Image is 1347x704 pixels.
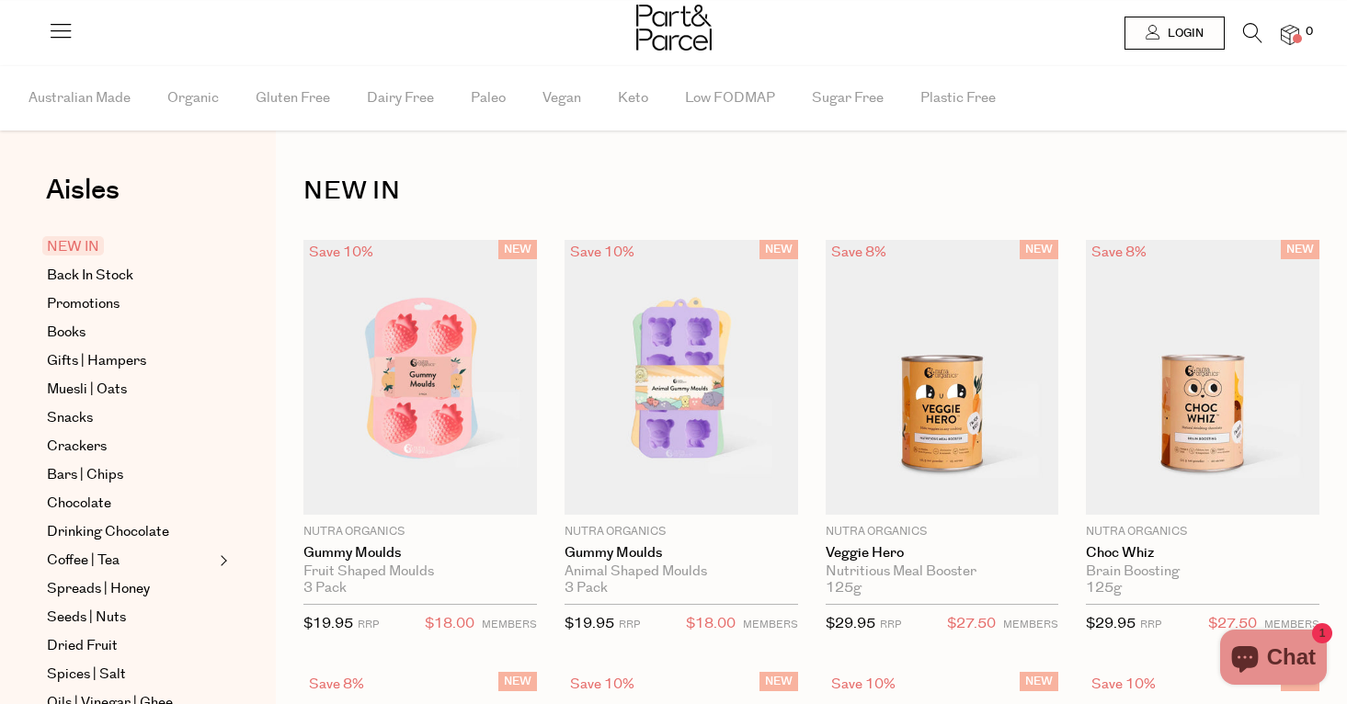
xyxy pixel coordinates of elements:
[47,436,107,458] span: Crackers
[47,578,214,600] a: Spreads | Honey
[303,563,537,580] div: Fruit Shaped Moulds
[303,672,370,697] div: Save 8%
[47,322,86,344] span: Books
[256,66,330,131] span: Gluten Free
[47,350,214,372] a: Gifts | Hampers
[1208,612,1257,636] span: $27.50
[47,293,120,315] span: Promotions
[619,618,640,631] small: RRP
[303,170,1319,212] h1: NEW IN
[1086,614,1136,633] span: $29.95
[1086,240,1152,265] div: Save 8%
[303,545,537,562] a: Gummy Moulds
[303,524,537,540] p: Nutra Organics
[47,550,120,572] span: Coffee | Tea
[1264,618,1319,631] small: MEMBERS
[47,265,133,287] span: Back In Stock
[303,240,379,265] div: Save 10%
[47,407,214,429] a: Snacks
[1086,580,1122,596] span: 125g
[167,66,219,131] span: Organic
[303,614,353,633] span: $19.95
[1215,630,1332,689] inbox-online-store-chat: Shopify online store chat
[1163,26,1204,41] span: Login
[471,66,506,131] span: Paleo
[565,545,798,562] a: Gummy Moulds
[47,521,214,543] a: Drinking Chocolate
[826,240,892,265] div: Save 8%
[1301,24,1318,40] span: 0
[498,672,537,691] span: NEW
[826,240,1059,516] img: Veggie Hero
[1086,240,1319,516] img: Choc Whiz
[42,236,104,255] span: NEW IN
[47,379,127,401] span: Muesli | Oats
[618,66,648,131] span: Keto
[482,618,537,631] small: MEMBERS
[1086,672,1161,697] div: Save 10%
[425,612,474,636] span: $18.00
[1086,563,1319,580] div: Brain Boosting
[565,240,640,265] div: Save 10%
[47,635,214,657] a: Dried Fruit
[47,664,214,686] a: Spices | Salt
[826,524,1059,540] p: Nutra Organics
[826,614,875,633] span: $29.95
[47,578,150,600] span: Spreads | Honey
[47,379,214,401] a: Muesli | Oats
[1020,672,1058,691] span: NEW
[215,550,228,572] button: Expand/Collapse Coffee | Tea
[303,240,537,516] img: Gummy Moulds
[47,350,146,372] span: Gifts | Hampers
[812,66,884,131] span: Sugar Free
[636,5,712,51] img: Part&Parcel
[1003,618,1058,631] small: MEMBERS
[47,464,214,486] a: Bars | Chips
[47,293,214,315] a: Promotions
[47,607,126,629] span: Seeds | Nuts
[47,322,214,344] a: Books
[565,563,798,580] div: Animal Shaped Moulds
[1086,524,1319,540] p: Nutra Organics
[1281,25,1299,44] a: 0
[29,66,131,131] span: Australian Made
[367,66,434,131] span: Dairy Free
[826,545,1059,562] a: Veggie Hero
[1124,17,1225,50] a: Login
[47,436,214,458] a: Crackers
[826,563,1059,580] div: Nutritious Meal Booster
[565,580,608,596] span: 3 Pack
[759,672,798,691] span: NEW
[47,236,214,258] a: NEW IN
[498,240,537,259] span: NEW
[47,464,123,486] span: Bars | Chips
[686,612,736,636] span: $18.00
[303,580,347,596] span: 3 Pack
[685,66,775,131] span: Low FODMAP
[826,672,901,697] div: Save 10%
[47,550,214,572] a: Coffee | Tea
[47,607,214,629] a: Seeds | Nuts
[47,265,214,287] a: Back In Stock
[358,618,379,631] small: RRP
[565,672,640,697] div: Save 10%
[759,240,798,259] span: NEW
[1020,240,1058,259] span: NEW
[920,66,996,131] span: Plastic Free
[47,493,111,515] span: Chocolate
[47,493,214,515] a: Chocolate
[47,521,169,543] span: Drinking Chocolate
[880,618,901,631] small: RRP
[743,618,798,631] small: MEMBERS
[542,66,581,131] span: Vegan
[46,170,120,210] span: Aisles
[47,664,126,686] span: Spices | Salt
[1086,545,1319,562] a: Choc Whiz
[565,240,798,516] img: Gummy Moulds
[826,580,862,596] span: 125g
[47,635,118,657] span: Dried Fruit
[565,614,614,633] span: $19.95
[47,407,93,429] span: Snacks
[1281,240,1319,259] span: NEW
[1140,618,1161,631] small: RRP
